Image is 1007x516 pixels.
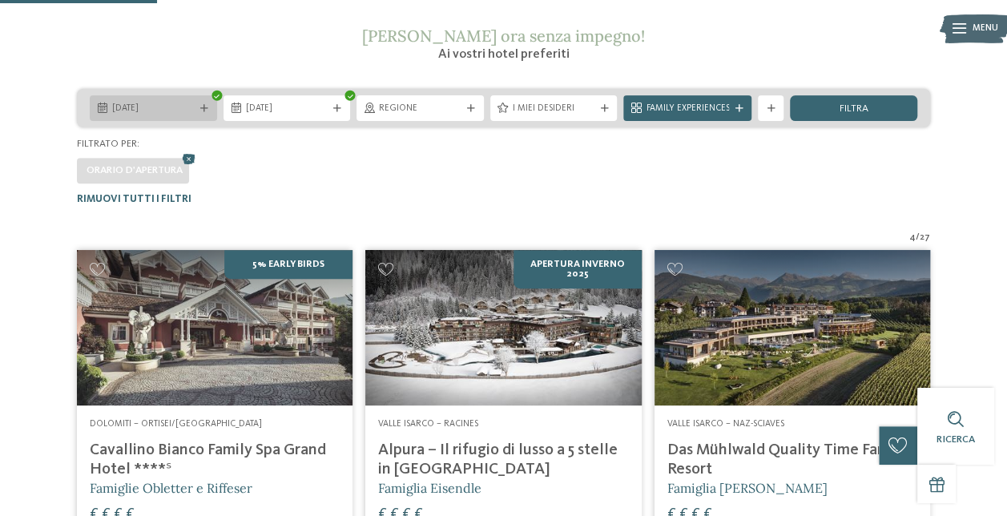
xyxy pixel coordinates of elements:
[646,103,729,115] span: Family Experiences
[937,434,975,445] span: Ricerca
[378,480,481,496] span: Famiglia Eisendle
[916,232,920,244] span: /
[90,441,340,479] h4: Cavallino Bianco Family Spa Grand Hotel ****ˢ
[667,419,784,429] span: Valle Isarco – Naz-Sciaves
[87,165,183,175] span: Orario d'apertura
[655,250,930,405] img: Cercate un hotel per famiglie? Qui troverete solo i migliori!
[513,103,595,115] span: I miei desideri
[378,419,478,429] span: Valle Isarco – Racines
[90,419,262,429] span: Dolomiti – Ortisei/[GEOGRAPHIC_DATA]
[77,139,139,149] span: Filtrato per:
[667,441,917,479] h4: Das Mühlwald Quality Time Family Resort
[920,232,930,244] span: 27
[438,48,570,61] span: Ai vostri hotel preferiti
[379,103,461,115] span: Regione
[840,104,868,115] span: filtra
[77,250,352,405] img: Family Spa Grand Hotel Cavallino Bianco ****ˢ
[378,441,628,479] h4: Alpura – Il rifugio di lusso a 5 stelle in [GEOGRAPHIC_DATA]
[112,103,195,115] span: [DATE]
[362,26,645,46] span: [PERSON_NAME] ora senza impegno!
[909,232,916,244] span: 4
[667,480,828,496] span: Famiglia [PERSON_NAME]
[365,250,641,405] img: Cercate un hotel per famiglie? Qui troverete solo i migliori!
[77,194,191,204] span: Rimuovi tutti i filtri
[246,103,328,115] span: [DATE]
[90,480,252,496] span: Famiglie Obletter e Riffeser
